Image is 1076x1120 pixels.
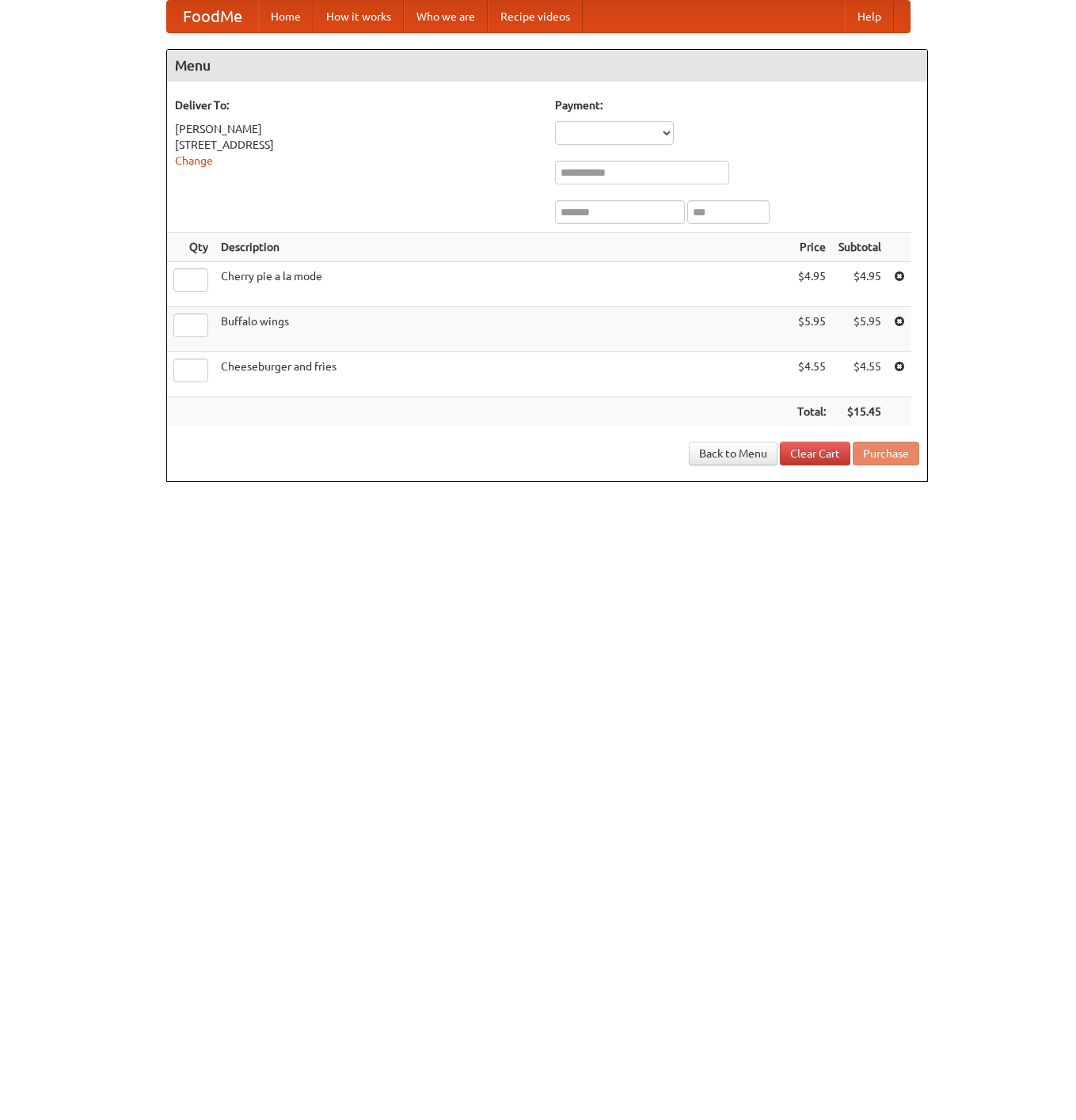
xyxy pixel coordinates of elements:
th: Price [791,233,832,262]
a: Home [258,1,314,32]
th: Total: [791,397,832,427]
a: Clear Cart [780,442,850,465]
td: Cherry pie a la mode [215,262,791,307]
a: How it works [314,1,404,32]
td: $4.55 [832,352,888,397]
h4: Menu [167,50,927,82]
td: Cheeseburger and fries [215,352,791,397]
td: $5.95 [832,307,888,352]
a: Back to Menu [689,442,778,465]
a: Help [845,1,894,32]
th: $15.45 [832,397,888,427]
td: $5.95 [791,307,832,352]
a: Recipe videos [488,1,583,32]
a: Who we are [404,1,488,32]
h5: Payment: [555,97,919,113]
td: $4.55 [791,352,832,397]
button: Purchase [853,442,919,465]
td: $4.95 [832,262,888,307]
th: Description [215,233,791,262]
th: Qty [167,233,215,262]
div: [PERSON_NAME] [175,121,539,137]
h5: Deliver To: [175,97,539,113]
div: [STREET_ADDRESS] [175,137,539,153]
th: Subtotal [832,233,888,262]
td: $4.95 [791,262,832,307]
td: Buffalo wings [215,307,791,352]
a: Change [175,154,213,167]
a: FoodMe [167,1,258,32]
